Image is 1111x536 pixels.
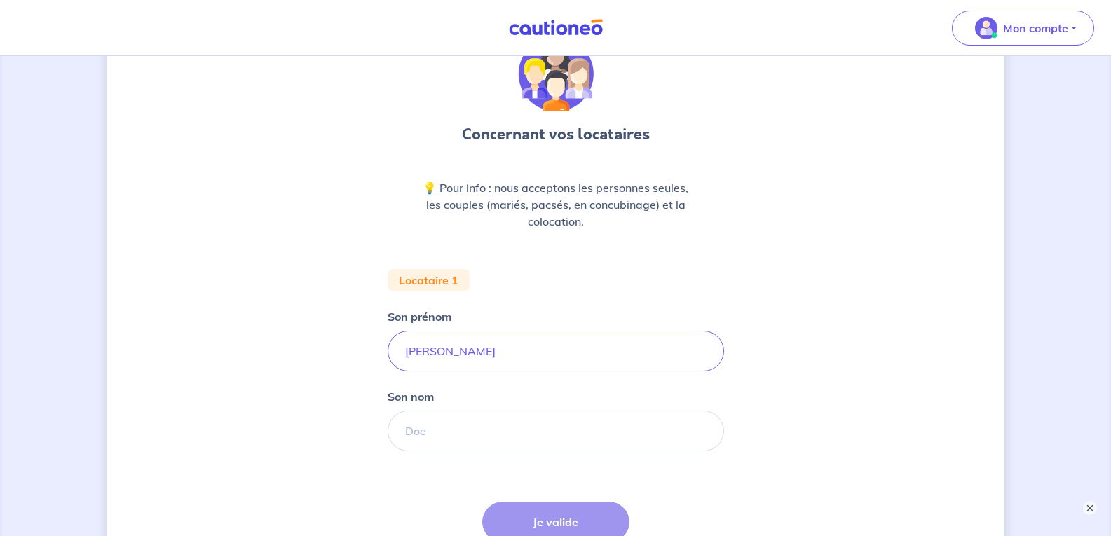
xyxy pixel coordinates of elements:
p: Mon compte [1003,20,1068,36]
input: John [388,331,724,371]
p: Son prénom [388,308,451,325]
h3: Concernant vos locataires [462,123,650,146]
img: illu_account_valid_menu.svg [975,17,997,39]
img: Cautioneo [503,19,608,36]
input: Doe [388,411,724,451]
img: illu_tenants.svg [518,36,594,112]
p: Son nom [388,388,434,405]
button: × [1083,501,1097,515]
div: Locataire 1 [388,269,470,291]
button: illu_account_valid_menu.svgMon compte [952,11,1094,46]
p: 💡 Pour info : nous acceptons les personnes seules, les couples (mariés, pacsés, en concubinage) e... [421,179,690,230]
